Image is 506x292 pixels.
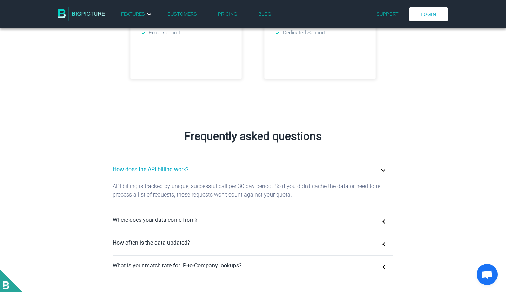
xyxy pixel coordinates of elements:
li: Email support [142,29,230,37]
button: How does the API billing work? [113,160,393,182]
a: Features [121,10,153,19]
li: Dedicated Support [276,29,364,37]
a: Login [409,7,448,21]
img: BigPicture.io [58,7,105,21]
button: How often is the data updated? [113,233,393,255]
a: Support [377,11,399,17]
img: BigPicture-logo-whitev2.png [3,281,9,289]
a: Blog [258,11,271,17]
h2: Frequently asked questions [53,130,453,143]
button: Where does your data come from? [113,210,393,233]
a: Customers [167,11,197,17]
button: What is your match rate for IP-to-Company lookups? [113,256,393,278]
a: Pricing [218,11,237,17]
div: Chat öffnen [477,264,498,285]
p: API billing is tracked by unique, successful call per 30 day period. So if you didn't cache the d... [113,182,393,205]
